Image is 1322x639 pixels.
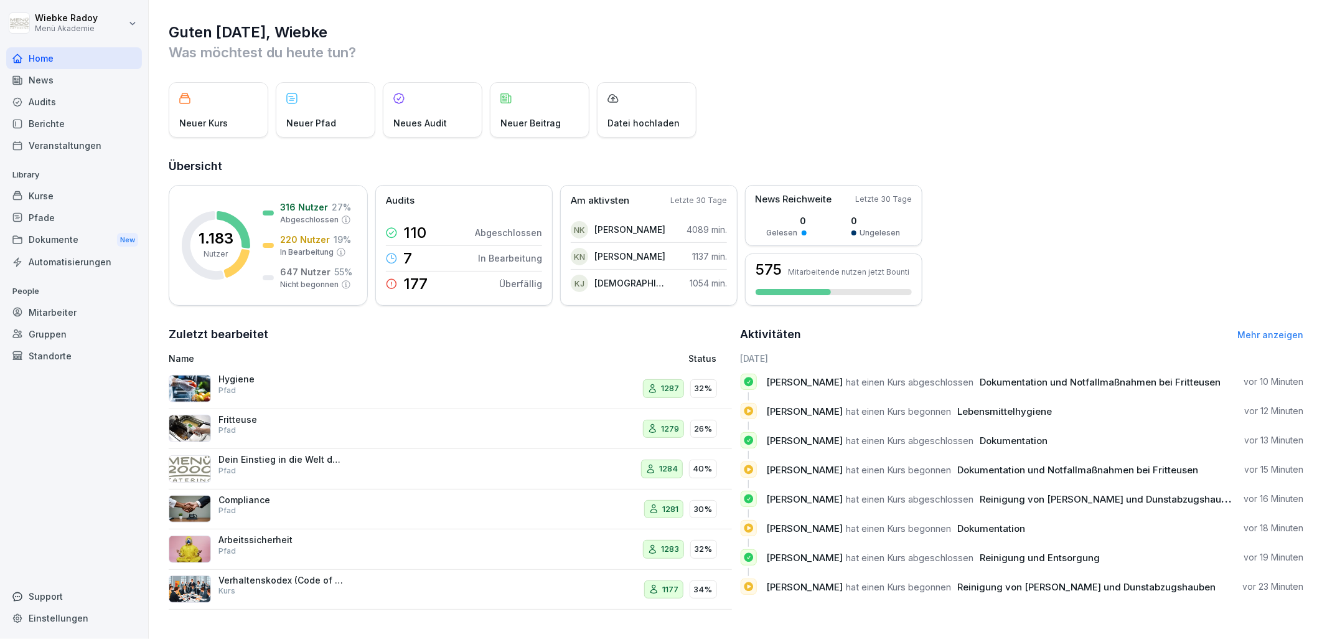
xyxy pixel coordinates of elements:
[846,405,952,417] span: hat einen Kurs begonnen
[169,575,211,603] img: hh3kvobgi93e94d22i1c6810.png
[1244,405,1303,417] p: vor 12 Minuten
[571,248,588,265] div: KN
[660,463,678,475] p: 1284
[846,493,974,505] span: hat einen Kurs abgeschlossen
[403,225,426,240] p: 110
[332,201,351,214] p: 27 %
[280,279,339,290] p: Nicht begonnen
[741,352,1304,365] h6: [DATE]
[767,523,843,534] span: [PERSON_NAME]
[594,250,665,263] p: [PERSON_NAME]
[204,249,228,260] p: Nutzer
[571,275,588,292] div: KJ
[280,233,330,246] p: 220 Nutzer
[334,233,351,246] p: 19 %
[169,352,524,365] p: Name
[594,223,665,236] p: [PERSON_NAME]
[767,405,843,417] span: [PERSON_NAME]
[607,116,680,130] p: Datei hochladen
[756,262,782,277] h3: 575
[218,495,343,506] p: Compliance
[6,135,142,156] a: Veranstaltungen
[980,552,1100,564] span: Reinigung und Entsorgung
[6,47,142,69] div: Home
[662,382,680,395] p: 1287
[6,91,142,113] a: Audits
[169,490,732,530] a: CompliancePfad128130%
[692,250,727,263] p: 1137 min.
[695,382,713,395] p: 32%
[670,195,727,206] p: Letzte 30 Tage
[169,369,732,409] a: HygienePfad128732%
[179,116,228,130] p: Neuer Kurs
[218,385,236,396] p: Pfad
[663,503,679,516] p: 1281
[6,207,142,229] a: Pfade
[218,546,236,557] p: Pfad
[690,277,727,290] p: 1054 min.
[6,113,142,135] a: Berichte
[499,277,542,290] p: Überfällig
[1242,580,1303,593] p: vor 23 Minuten
[980,435,1048,447] span: Dokumentation
[958,464,1199,476] span: Dokumentation und Notfallmaßnahmen bei Fritteusen
[767,227,798,239] p: Gelesen
[500,116,561,130] p: Neuer Beitrag
[980,376,1221,388] span: Dokumentation und Notfallmaßnahmen bei Fritteusen
[169,449,732,490] a: Dein Einstieg in die Welt der Menü 2000 AkademiePfad128440%
[35,13,98,24] p: Wiebke Radoy
[741,326,802,343] h2: Aktivitäten
[6,585,142,607] div: Support
[755,192,832,207] p: News Reichweite
[687,223,727,236] p: 4089 min.
[6,282,142,301] p: People
[694,584,713,596] p: 34%
[286,116,336,130] p: Neuer Pfad
[169,409,732,450] a: FritteusePfad127926%
[218,374,343,385] p: Hygiene
[571,221,588,239] div: NK
[199,231,233,246] p: 1.183
[169,22,1303,42] h1: Guten [DATE], Wiebke
[662,423,680,435] p: 1279
[393,116,447,130] p: Neues Audit
[958,523,1026,534] span: Dokumentation
[851,214,901,227] p: 0
[169,326,732,343] h2: Zuletzt bearbeitet
[594,277,666,290] p: [DEMOGRAPHIC_DATA][PERSON_NAME]
[1237,329,1303,340] a: Mehr anzeigen
[403,251,412,266] p: 7
[218,414,343,425] p: Fritteuse
[767,435,843,447] span: [PERSON_NAME]
[694,503,713,516] p: 30%
[6,229,142,252] a: DokumenteNew
[386,194,415,208] p: Audits
[6,69,142,91] a: News
[35,24,98,33] p: Menü Akademie
[6,185,142,207] a: Kurse
[403,277,428,291] p: 177
[280,214,339,225] p: Abgeschlossen
[6,323,142,345] a: Gruppen
[767,376,843,388] span: [PERSON_NAME]
[218,585,235,597] p: Kurs
[846,376,974,388] span: hat einen Kurs abgeschlossen
[218,465,236,476] p: Pfad
[6,165,142,185] p: Library
[117,233,138,247] div: New
[334,265,352,278] p: 55 %
[475,226,542,239] p: Abgeschlossen
[1244,493,1303,505] p: vor 16 Minuten
[6,301,142,323] a: Mitarbeiter
[571,194,629,208] p: Am aktivsten
[169,158,1303,175] h2: Übersicht
[1244,434,1303,447] p: vor 13 Minuten
[478,252,542,265] p: In Bearbeitung
[6,345,142,367] a: Standorte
